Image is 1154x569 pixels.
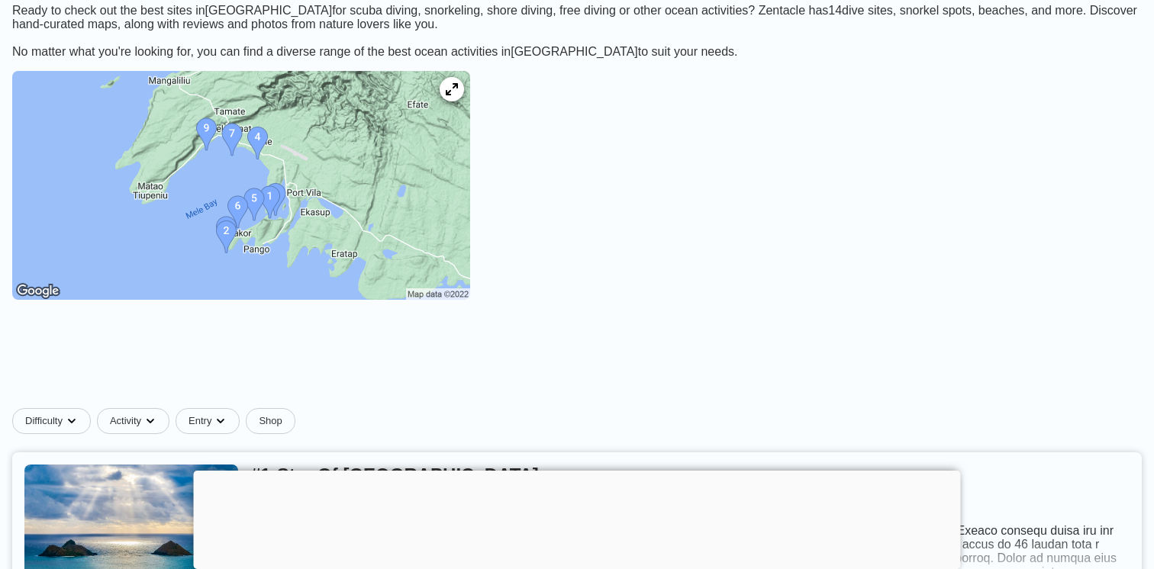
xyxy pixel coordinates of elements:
img: dropdown caret [214,415,227,427]
img: dropdown caret [144,415,156,427]
img: dropdown caret [66,415,78,427]
iframe: Advertisement [194,471,961,565]
button: Activitydropdown caret [97,408,176,434]
span: Entry [189,415,211,427]
iframe: Advertisement [207,327,947,396]
button: Entrydropdown caret [176,408,246,434]
button: Difficultydropdown caret [12,408,97,434]
span: Activity [110,415,141,427]
img: Shefa Province dive site map [12,71,470,300]
span: Difficulty [25,415,63,427]
a: Shop [246,408,295,434]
